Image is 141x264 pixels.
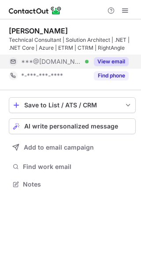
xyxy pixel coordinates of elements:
span: Find work email [23,163,132,171]
span: ***@[DOMAIN_NAME] [21,58,82,66]
div: [PERSON_NAME] [9,26,68,35]
span: Notes [23,180,132,188]
img: ContactOut v5.3.10 [9,5,62,16]
button: Reveal Button [94,57,129,66]
button: AI write personalized message [9,118,136,134]
button: Reveal Button [94,71,129,80]
div: Technical Consultant | Solution Architect | .NET | .NET Core | Azure | ETRM | CTRM | RightAngle [9,36,136,52]
button: Notes [9,178,136,191]
button: Add to email campaign [9,139,136,155]
span: AI write personalized message [24,123,118,130]
button: save-profile-one-click [9,97,136,113]
button: Find work email [9,161,136,173]
div: Save to List / ATS / CRM [24,102,120,109]
span: Add to email campaign [24,144,94,151]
